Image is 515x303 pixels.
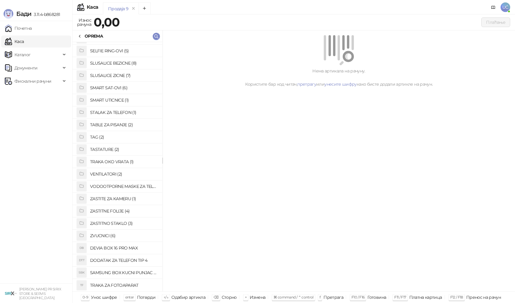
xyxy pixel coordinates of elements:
[5,22,32,34] a: Почетна
[125,295,134,299] span: enter
[19,287,61,300] small: [PERSON_NAME] PR SIRIX STORE & SERVIS [GEOGRAPHIC_DATA]
[324,81,357,87] a: унесите шифру
[4,9,13,19] img: Logo
[501,2,510,12] span: UĆ
[91,293,117,301] div: Унос шифре
[273,295,314,299] span: ⌘ command / ⌃ control
[76,16,92,28] div: Износ рачуна
[137,293,156,301] div: Потврди
[367,293,386,301] div: Готовина
[77,256,86,265] div: DTT
[90,83,158,93] h4: SMART SAT-OVI (6)
[222,293,237,301] div: Сторно
[450,295,463,299] span: F12 / F18
[90,58,158,68] h4: SLUSALICE BEZICNE (8)
[90,206,158,216] h4: ZASTITNE FOLIJE (4)
[90,280,158,290] h4: TRAKA ZA FOTOAPARAT
[83,295,88,299] span: 0-9
[77,268,86,277] div: SBK
[85,33,103,39] div: OPREMA
[320,295,320,299] span: f
[90,194,158,204] h4: ZASTITE ZA KAMERU (1)
[394,295,406,299] span: F11 / F17
[90,169,158,179] h4: VENTILATORI (2)
[297,81,316,87] a: претрагу
[77,280,86,290] div: TF
[466,293,501,301] div: Пренос на рачун
[90,256,158,265] h4: DODATAK ZA TELEFON TIP 4
[16,10,31,17] span: Бади
[5,287,17,299] img: 64x64-companyLogo-cb9a1907-c9b0-4601-bb5e-5084e694c383.png
[14,62,37,74] span: Документи
[323,293,343,301] div: Претрага
[171,293,205,301] div: Одабир артикла
[31,12,60,17] span: 3.11.4-b868281
[14,75,51,87] span: Фискални рачуни
[90,231,158,240] h4: ZVUCNICI (6)
[409,293,442,301] div: Платна картица
[90,120,158,130] h4: TABLE ZA PISANJE (2)
[90,182,158,191] h4: VODOOTPORNE MASKE ZA TELERON (2)
[481,17,510,27] button: Плаћање
[90,268,158,277] h4: SAMSUNG BOX KUCNI PUNJAC + SLUSALICE
[108,5,128,12] div: Продаја 9
[5,35,24,47] a: Каса
[90,132,158,142] h4: TAG (2)
[164,295,168,299] span: ↑/↓
[351,295,364,299] span: F10 / F16
[90,157,158,167] h4: TRAKA OKO VRATA (1)
[14,49,31,61] span: Каталог
[90,145,158,154] h4: TASTATURE (2)
[90,108,158,117] h4: STALAK ZA TELEFON (1)
[488,2,498,12] a: Документација
[245,295,247,299] span: +
[94,15,120,29] strong: 0,00
[139,2,151,14] button: Add tab
[90,219,158,228] h4: ZASTITNO STAKLO (3)
[90,95,158,105] h4: SMART UTICNICE (1)
[87,5,98,10] div: Каса
[90,243,158,253] h4: DEVIA BOX 16 PRO MAX
[250,293,265,301] div: Измена
[90,71,158,80] h4: SLUSALICE ZICNE (7)
[73,42,162,291] div: grid
[90,46,158,56] h4: SELFIE RING-OVI (5)
[214,295,218,299] span: ⌫
[170,68,508,87] div: Нема артикала на рачуну. Користите бар код читач, или како бисте додали артикле на рачун.
[130,6,137,11] button: remove
[77,243,86,253] div: DB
